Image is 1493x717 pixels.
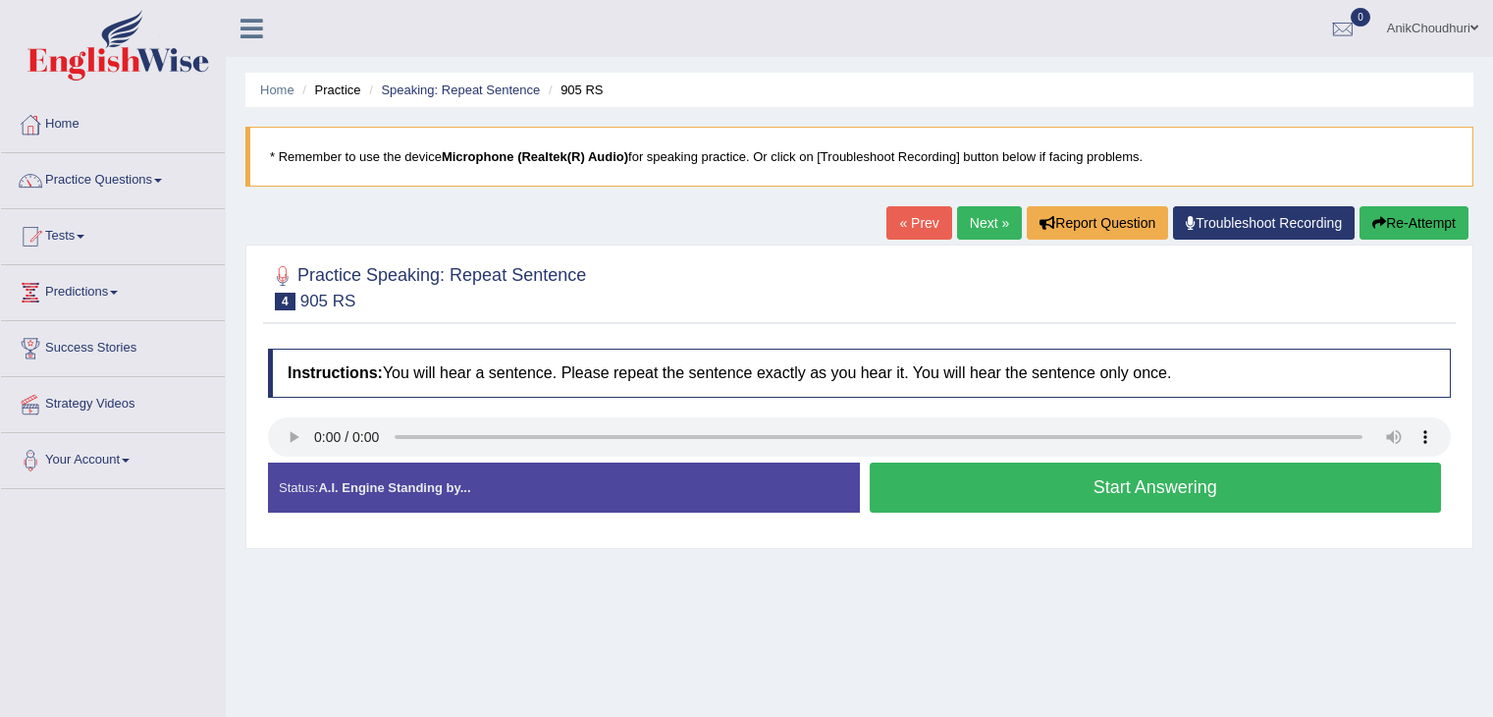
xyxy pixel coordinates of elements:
[381,83,540,97] a: Speaking: Repeat Sentence
[1,433,225,482] a: Your Account
[1173,206,1355,240] a: Troubleshoot Recording
[1360,206,1468,240] button: Re-Attempt
[268,261,586,310] h2: Practice Speaking: Repeat Sentence
[300,292,356,310] small: 905 RS
[886,206,951,240] a: « Prev
[275,293,295,310] span: 4
[957,206,1022,240] a: Next »
[288,364,383,381] b: Instructions:
[870,463,1442,513] button: Start Answering
[1,209,225,258] a: Tests
[1,97,225,146] a: Home
[1027,206,1168,240] button: Report Question
[1,265,225,314] a: Predictions
[1,377,225,426] a: Strategy Videos
[442,149,628,164] b: Microphone (Realtek(R) Audio)
[1,153,225,202] a: Practice Questions
[1351,8,1370,27] span: 0
[1,321,225,370] a: Success Stories
[544,81,604,99] li: 905 RS
[268,463,860,513] div: Status:
[318,480,470,495] strong: A.I. Engine Standing by...
[268,349,1451,398] h4: You will hear a sentence. Please repeat the sentence exactly as you hear it. You will hear the se...
[260,83,294,97] a: Home
[297,81,360,99] li: Practice
[245,127,1473,187] blockquote: * Remember to use the device for speaking practice. Or click on [Troubleshoot Recording] button b...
